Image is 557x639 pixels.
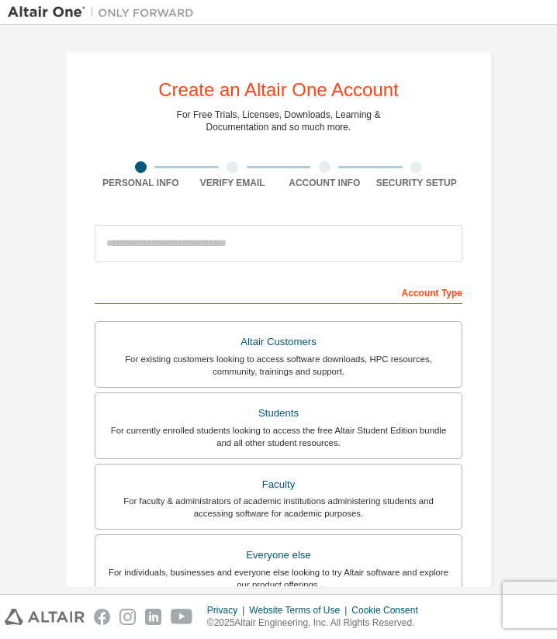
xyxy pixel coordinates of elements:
div: For faculty & administrators of academic institutions administering students and accessing softwa... [105,495,452,520]
div: For existing customers looking to access software downloads, HPC resources, community, trainings ... [105,353,452,378]
div: For currently enrolled students looking to access the free Altair Student Edition bundle and all ... [105,424,452,449]
img: altair_logo.svg [5,609,85,625]
div: For individuals, businesses and everyone else looking to try Altair software and explore our prod... [105,566,452,591]
div: Security Setup [371,177,463,189]
img: facebook.svg [94,609,110,625]
div: Verify Email [187,177,279,189]
div: Personal Info [95,177,187,189]
div: Students [105,402,452,424]
img: youtube.svg [171,609,193,625]
div: For Free Trials, Licenses, Downloads, Learning & Documentation and so much more. [177,109,381,133]
div: Faculty [105,474,452,496]
div: Account Type [95,279,462,304]
img: instagram.svg [119,609,136,625]
div: Everyone else [105,544,452,566]
div: Website Terms of Use [249,604,351,617]
img: Altair One [8,5,202,20]
div: Altair Customers [105,331,452,353]
div: Create an Altair One Account [158,81,399,99]
div: Cookie Consent [351,604,427,617]
div: Account Info [278,177,371,189]
img: linkedin.svg [145,609,161,625]
div: Privacy [207,604,249,617]
p: © 2025 Altair Engineering, Inc. All Rights Reserved. [207,617,427,630]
